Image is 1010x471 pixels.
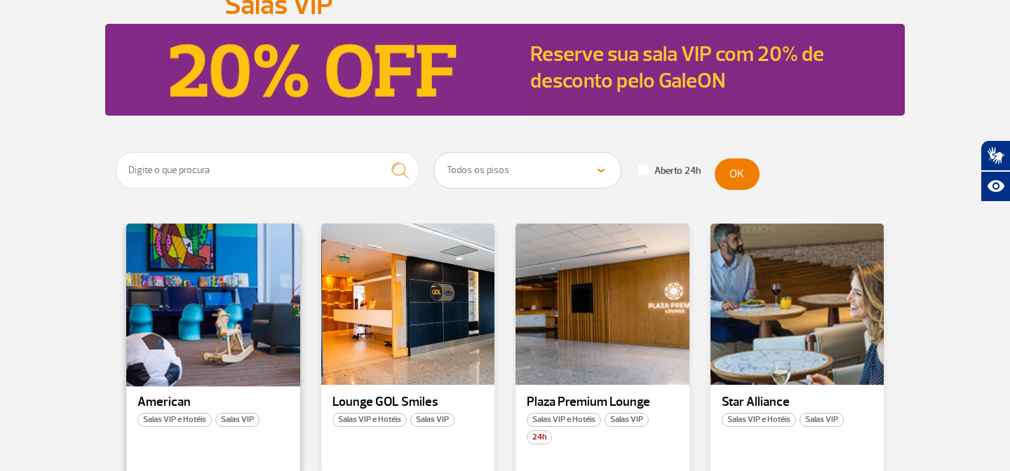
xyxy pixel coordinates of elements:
a: Reserve sua sala VIP com 20% de desconto pelo GaleON [530,41,824,94]
span: Salas VIP [410,413,454,427]
label: Aberto 24h [638,165,701,177]
button: Abrir recursos assistivos. [981,171,1010,202]
p: Star Alliance [722,395,873,409]
div: Plugin de acessibilidade da Hand Talk. [981,140,1010,202]
span: Salas VIP e Hotéis [722,413,796,427]
span: Salas VIP e Hotéis [527,413,601,427]
img: Reserve sua sala VIP com 20% de desconto pelo GaleON [105,24,521,116]
span: Salas VIP e Hotéis [332,413,407,427]
span: Salas VIP [605,413,649,427]
span: 24h [527,430,552,444]
p: Plaza Premium Lounge [527,395,678,409]
p: American [137,395,289,409]
button: Abrir tradutor de língua de sinais. [981,140,1010,171]
input: Digite o que procura [116,152,419,189]
span: Salas VIP [215,413,260,427]
span: Salas VIP e Hotéis [137,413,212,427]
span: Salas VIP [800,413,844,427]
p: Lounge GOL Smiles [332,395,484,409]
button: OK [715,158,760,190]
